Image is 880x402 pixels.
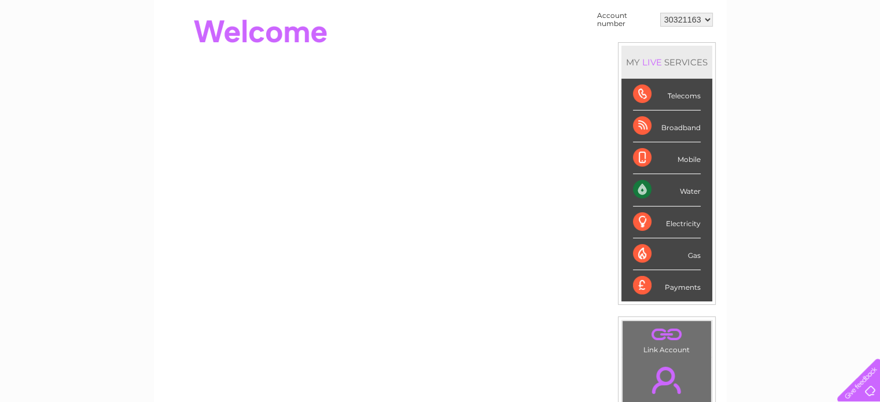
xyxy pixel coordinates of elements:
a: Contact [803,49,831,58]
a: Telecoms [738,49,772,58]
a: . [625,324,708,344]
div: MY SERVICES [621,46,712,79]
td: Account number [594,9,657,31]
a: Water [676,49,698,58]
div: Water [633,174,701,206]
a: Blog [779,49,796,58]
div: Payments [633,270,701,301]
td: Link Account [622,320,712,357]
div: Mobile [633,142,701,174]
div: Broadband [633,110,701,142]
div: Gas [633,238,701,270]
a: . [625,360,708,400]
div: Clear Business is a trading name of Verastar Limited (registered in [GEOGRAPHIC_DATA] No. 3667643... [167,6,714,56]
img: logo.png [31,30,90,65]
div: Electricity [633,206,701,238]
div: Telecoms [633,79,701,110]
a: Log out [842,49,869,58]
a: Energy [705,49,731,58]
a: 0333 014 3131 [662,6,742,20]
div: LIVE [640,57,664,68]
